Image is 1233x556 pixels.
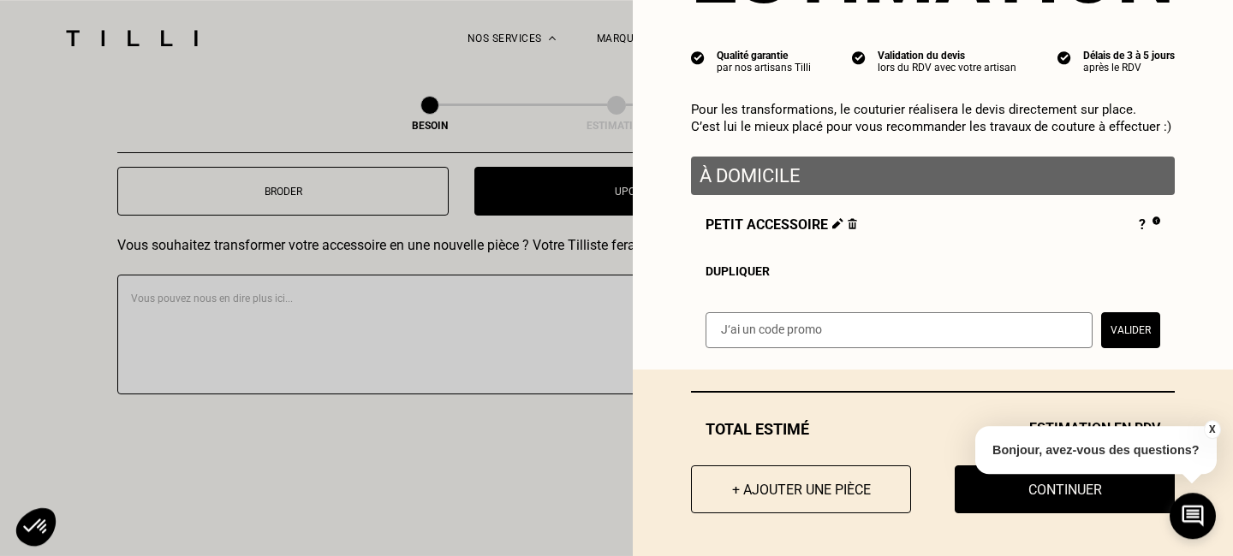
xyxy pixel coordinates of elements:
[691,101,1175,135] p: Pour les transformations, le couturier réalisera le devis directement sur place. C’est lui le mie...
[706,264,1160,278] div: Dupliquer
[975,426,1217,474] p: Bonjour, avez-vous des questions?
[1153,216,1160,225] img: Pourquoi le prix est indéfini ?
[878,50,1016,62] div: Validation du devis
[1083,50,1175,62] div: Délais de 3 à 5 jours
[691,50,705,65] img: icon list info
[1139,216,1160,235] div: ?
[706,312,1093,348] input: J‘ai un code promo
[700,165,1166,186] p: À domicile
[706,216,857,235] span: Petit accessoire
[878,62,1016,74] div: lors du RDV avec votre artisan
[1203,420,1220,439] button: X
[691,420,1175,438] div: Total estimé
[955,465,1175,513] button: Continuer
[832,218,843,229] img: Éditer
[848,218,857,229] img: Supprimer
[1057,50,1071,65] img: icon list info
[691,465,911,513] button: + Ajouter une pièce
[1101,312,1160,348] button: Valider
[717,50,811,62] div: Qualité garantie
[1083,62,1175,74] div: après le RDV
[717,62,811,74] div: par nos artisans Tilli
[852,50,866,65] img: icon list info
